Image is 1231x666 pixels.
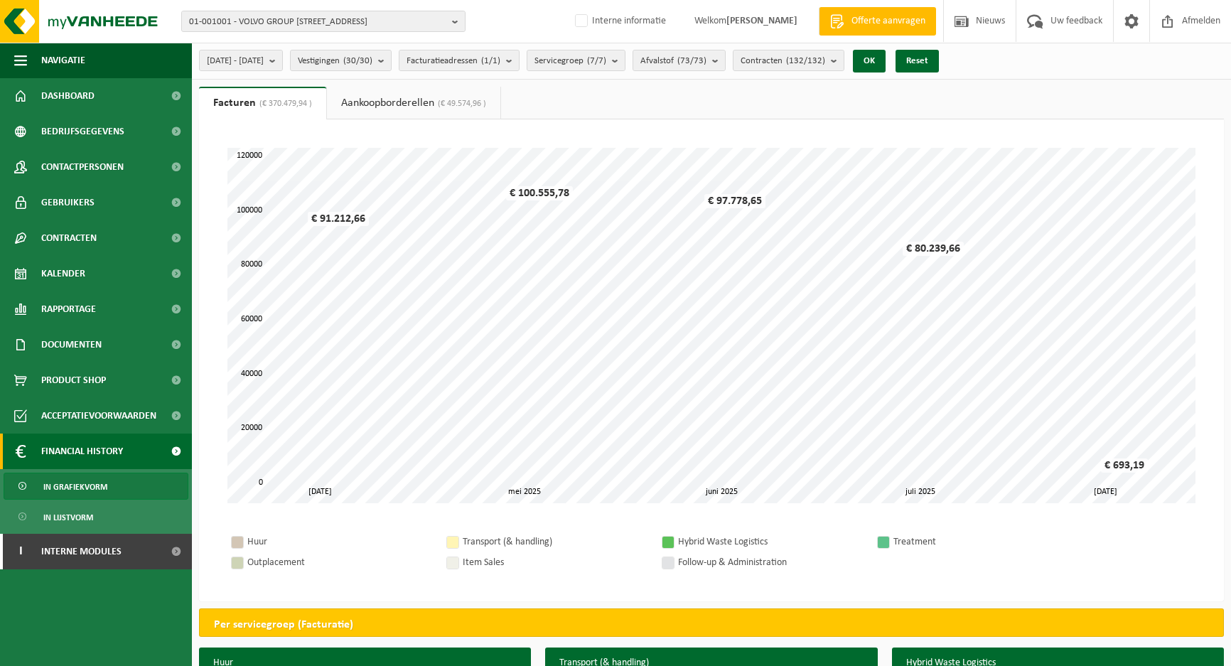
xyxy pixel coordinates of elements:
[733,50,844,71] button: Contracten(132/132)
[463,554,647,571] div: Item Sales
[308,212,369,226] div: € 91.212,66
[463,533,647,551] div: Transport (& handling)
[399,50,520,71] button: Facturatieadressen(1/1)
[41,327,102,362] span: Documenten
[298,50,372,72] span: Vestigingen
[1101,458,1148,473] div: € 693,19
[41,43,85,78] span: Navigatie
[506,186,573,200] div: € 100.555,78
[587,56,606,65] count: (7/7)
[247,533,432,551] div: Huur
[199,50,283,71] button: [DATE] - [DATE]
[41,434,123,469] span: Financial History
[41,185,95,220] span: Gebruikers
[181,11,466,32] button: 01-001001 - VOLVO GROUP [STREET_ADDRESS]
[41,291,96,327] span: Rapportage
[200,609,1223,640] h2: Per servicegroep (Facturatie)
[41,534,122,569] span: Interne modules
[407,50,500,72] span: Facturatieadressen
[704,194,765,208] div: € 97.778,65
[4,503,188,530] a: In lijstvorm
[640,50,706,72] span: Afvalstof
[896,50,939,72] button: Reset
[199,87,326,119] a: Facturen
[290,50,392,71] button: Vestigingen(30/30)
[14,534,27,569] span: I
[256,100,312,108] span: (€ 370.479,94 )
[343,56,372,65] count: (30/30)
[481,56,500,65] count: (1/1)
[726,16,797,26] strong: [PERSON_NAME]
[41,362,106,398] span: Product Shop
[853,50,886,72] button: OK
[43,504,93,531] span: In lijstvorm
[819,7,936,36] a: Offerte aanvragen
[207,50,264,72] span: [DATE] - [DATE]
[848,14,929,28] span: Offerte aanvragen
[4,473,188,500] a: In grafiekvorm
[678,554,863,571] div: Follow-up & Administration
[189,11,446,33] span: 01-001001 - VOLVO GROUP [STREET_ADDRESS]
[534,50,606,72] span: Servicegroep
[41,114,124,149] span: Bedrijfsgegevens
[434,100,486,108] span: (€ 49.574,96 )
[786,56,825,65] count: (132/132)
[572,11,666,32] label: Interne informatie
[633,50,726,71] button: Afvalstof(73/73)
[41,149,124,185] span: Contactpersonen
[41,398,156,434] span: Acceptatievoorwaarden
[903,242,964,256] div: € 80.239,66
[247,554,432,571] div: Outplacement
[741,50,825,72] span: Contracten
[527,50,625,71] button: Servicegroep(7/7)
[677,56,706,65] count: (73/73)
[678,533,863,551] div: Hybrid Waste Logistics
[893,533,1078,551] div: Treatment
[41,78,95,114] span: Dashboard
[43,473,107,500] span: In grafiekvorm
[327,87,500,119] a: Aankoopborderellen
[41,256,85,291] span: Kalender
[41,220,97,256] span: Contracten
